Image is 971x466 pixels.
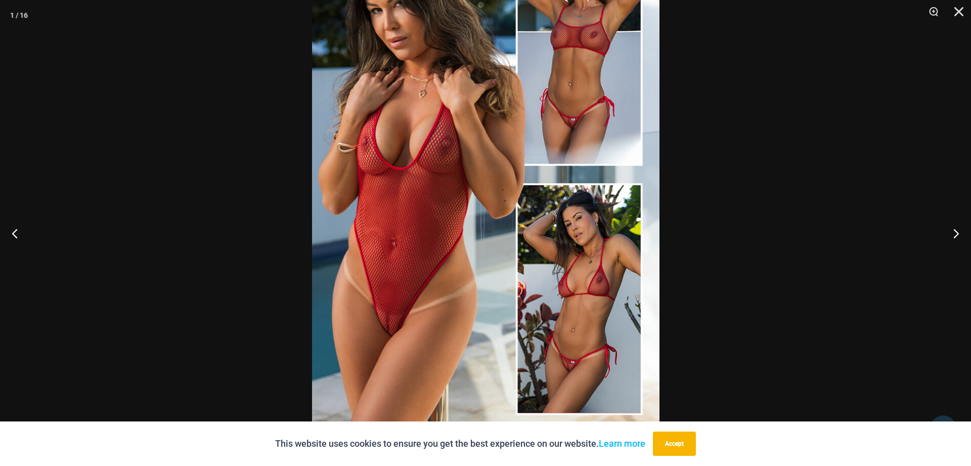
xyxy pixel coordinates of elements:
[275,436,645,451] p: This website uses cookies to ensure you get the best experience on our website.
[933,208,971,259] button: Next
[599,438,645,449] a: Learn more
[10,8,28,23] div: 1 / 16
[653,432,696,456] button: Accept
